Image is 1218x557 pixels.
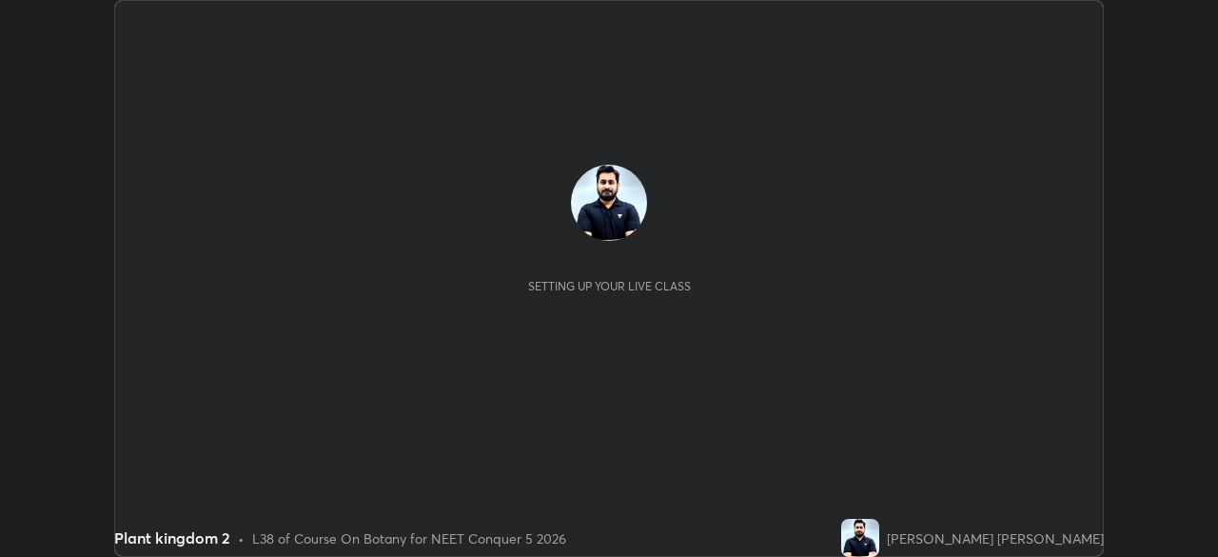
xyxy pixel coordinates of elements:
div: Setting up your live class [528,279,691,293]
div: • [238,528,245,548]
div: L38 of Course On Botany for NEET Conquer 5 2026 [252,528,566,548]
img: 335b7041857d497d9806899c20f1597e.jpg [841,519,879,557]
div: Plant kingdom 2 [114,527,230,549]
img: 335b7041857d497d9806899c20f1597e.jpg [571,165,647,241]
div: [PERSON_NAME] [PERSON_NAME] [887,528,1104,548]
